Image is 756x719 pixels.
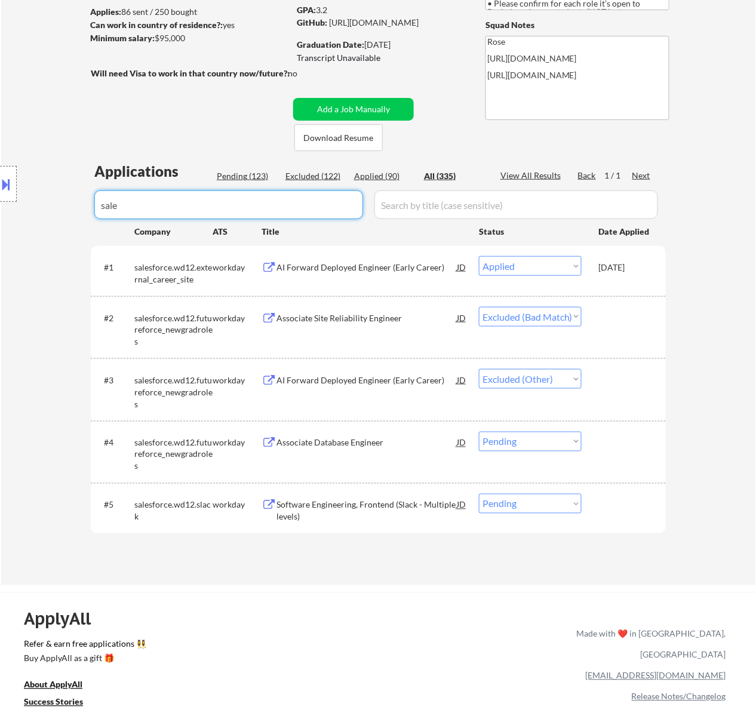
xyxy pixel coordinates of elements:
a: Success Stories [24,696,99,711]
div: Next [632,170,651,182]
div: [DATE] [599,262,651,274]
div: salesforce.wd12.futureforce_newgradroles [134,374,213,410]
strong: GitHub: [297,17,327,27]
strong: Minimum salary: [90,33,155,43]
div: Associate Site Reliability Engineer [276,312,457,324]
div: All (335) [424,170,484,182]
button: Add a Job Manually [293,98,414,121]
div: Associate Database Engineer [276,437,457,449]
div: Excluded (122) [285,170,345,182]
div: AI Forward Deployed Engineer (Early Career) [276,262,457,274]
div: #5 [104,499,125,511]
button: Download Resume [294,124,383,151]
div: ATS [213,226,262,238]
div: JD [456,432,468,453]
div: yes [90,19,285,31]
a: Refer & earn free applications 👯‍♀️ [24,640,327,653]
div: JD [456,307,468,328]
div: Buy ApplyAll as a gift 🎁 [24,655,143,663]
strong: Will need Visa to work in that country now/future?: [91,68,290,78]
div: Date Applied [599,226,651,238]
div: salesforce.wd12.futureforce_newgradroles [134,312,213,348]
input: Search by company (case sensitive) [94,190,363,219]
strong: GPA: [297,5,316,15]
div: AI Forward Deployed Engineer (Early Career) [276,374,457,386]
div: ApplyAll [24,609,105,629]
div: workday [213,374,262,386]
input: Search by title (case sensitive) [374,190,658,219]
div: workday [213,312,262,324]
div: workday [213,499,262,511]
div: 86 sent / 250 bought [90,6,289,18]
div: Pending (123) [217,170,276,182]
div: 3.2 [297,4,468,16]
div: JD [456,494,468,515]
div: View All Results [500,170,564,182]
div: JD [456,369,468,391]
u: Success Stories [24,697,83,707]
div: Back [578,170,597,182]
div: salesforce.wd12.futureforce_newgradroles [134,437,213,472]
div: JD [456,256,468,278]
div: 1 / 1 [605,170,632,182]
a: Release Notes/Changelog [632,692,726,702]
div: [DATE] [297,39,466,51]
a: [EMAIL_ADDRESS][DOMAIN_NAME] [586,671,726,681]
a: About ApplyAll [24,679,99,694]
div: $95,000 [90,32,289,44]
div: Applied (90) [354,170,414,182]
u: About ApplyAll [24,680,82,690]
div: #2 [104,312,125,324]
div: Status [479,220,582,242]
div: workday [213,437,262,449]
div: workday [213,262,262,274]
div: #4 [104,437,125,449]
div: no [288,67,322,79]
div: Software Engineering, Frontend (Slack - Multiple levels) [276,499,457,523]
div: Squad Notes [485,19,669,31]
strong: Graduation Date: [297,39,364,50]
a: Buy ApplyAll as a gift 🎁 [24,653,143,668]
strong: Applies: [90,7,121,17]
a: [URL][DOMAIN_NAME] [329,17,419,27]
div: Title [262,226,468,238]
div: salesforce.wd12.slack [134,499,213,523]
div: Made with ❤️ in [GEOGRAPHIC_DATA], [GEOGRAPHIC_DATA] [572,623,726,665]
div: #3 [104,374,125,386]
strong: Can work in country of residence?: [90,20,223,30]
